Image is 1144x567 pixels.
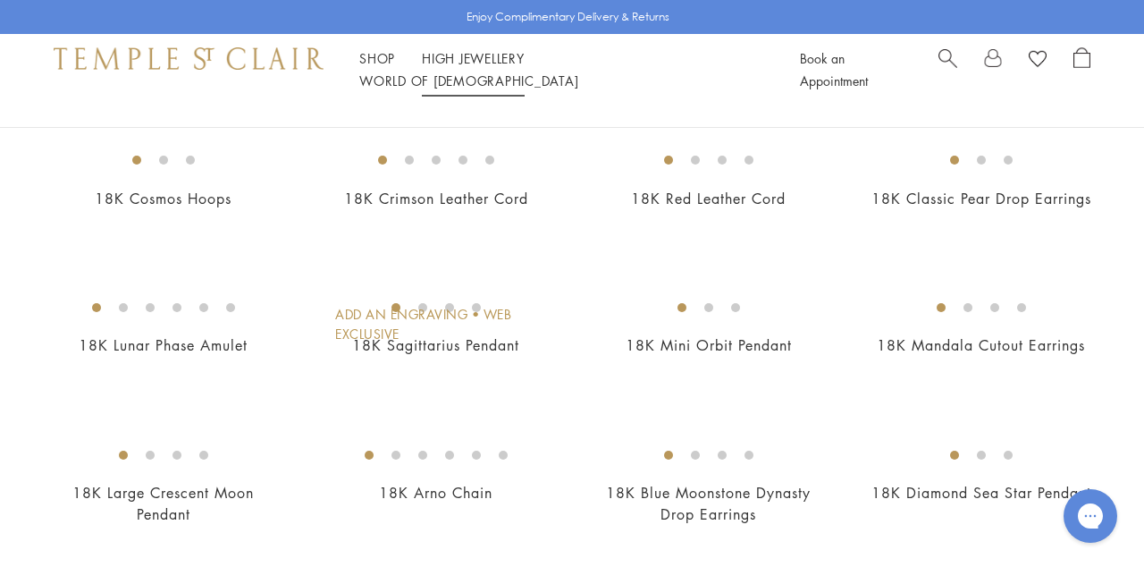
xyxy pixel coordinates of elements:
a: 18K Diamond Sea Star Pendant [871,483,1091,503]
a: 18K Large Crescent Moon Pendant [72,483,254,523]
img: Temple St. Clair [54,47,324,69]
a: Open Shopping Bag [1073,47,1090,92]
a: View Wishlist [1029,47,1047,74]
a: 18K Crimson Leather Cord [344,189,528,208]
a: 18K Sagittarius Pendant [352,335,519,355]
div: Add An Engraving • Web Exclusive [335,305,554,344]
a: 18K Red Leather Cord [631,189,786,208]
a: Search [938,47,957,92]
a: High JewelleryHigh Jewellery [422,49,525,67]
a: World of [DEMOGRAPHIC_DATA]World of [DEMOGRAPHIC_DATA] [359,72,578,89]
a: 18K Cosmos Hoops [95,189,231,208]
a: 18K Lunar Phase Amulet [79,335,248,355]
a: Book an Appointment [800,49,868,89]
a: 18K Mini Orbit Pendant [626,335,792,355]
a: 18K Arno Chain [379,483,492,503]
nav: Main navigation [359,47,760,92]
a: ShopShop [359,49,395,67]
a: 18K Mandala Cutout Earrings [877,335,1085,355]
iframe: Gorgias live chat messenger [1055,483,1126,549]
p: Enjoy Complimentary Delivery & Returns [467,8,669,26]
a: 18K Blue Moonstone Dynasty Drop Earrings [606,483,811,523]
a: 18K Classic Pear Drop Earrings [871,189,1091,208]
